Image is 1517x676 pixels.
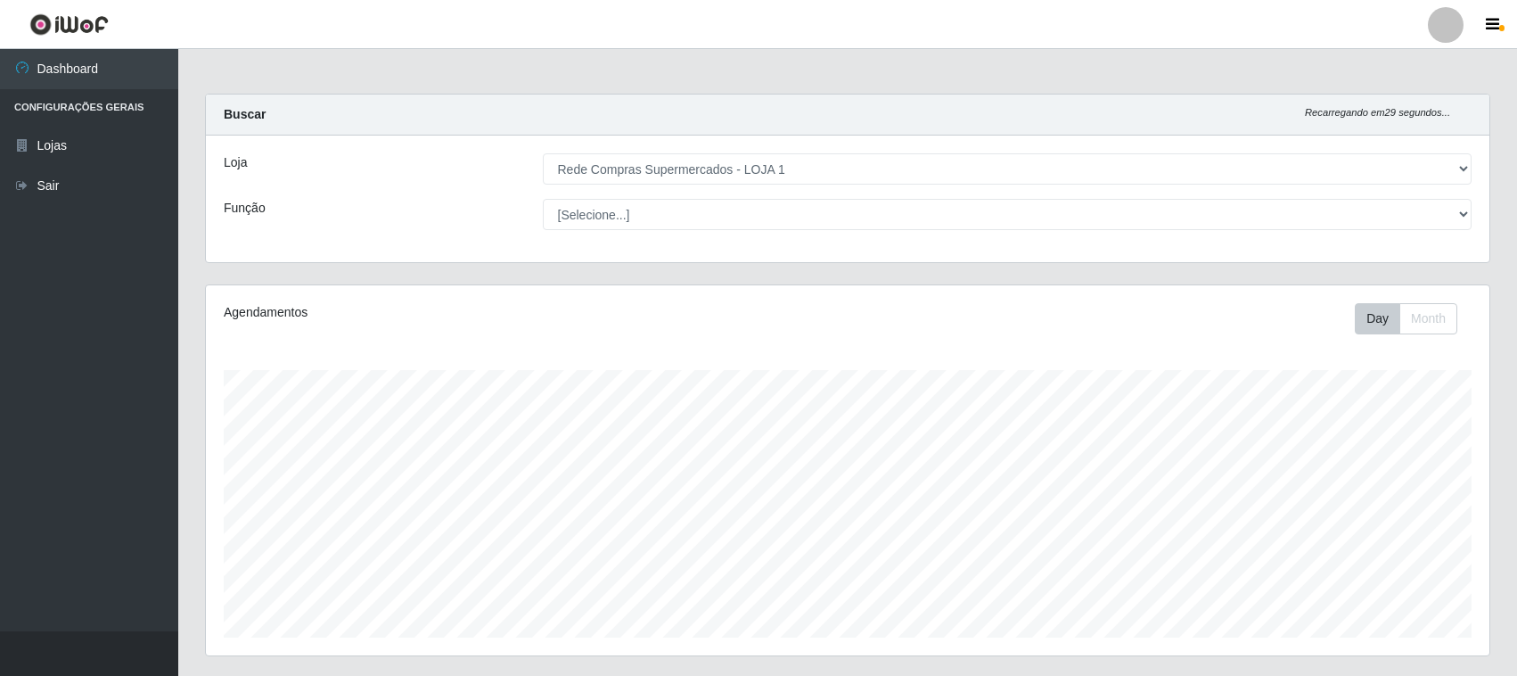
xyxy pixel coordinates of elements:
button: Day [1355,303,1400,334]
button: Month [1399,303,1457,334]
label: Função [224,199,266,218]
div: Toolbar with button groups [1355,303,1472,334]
i: Recarregando em 29 segundos... [1305,107,1450,118]
label: Loja [224,153,247,172]
div: First group [1355,303,1457,334]
img: CoreUI Logo [29,13,109,36]
strong: Buscar [224,107,266,121]
div: Agendamentos [224,303,728,322]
